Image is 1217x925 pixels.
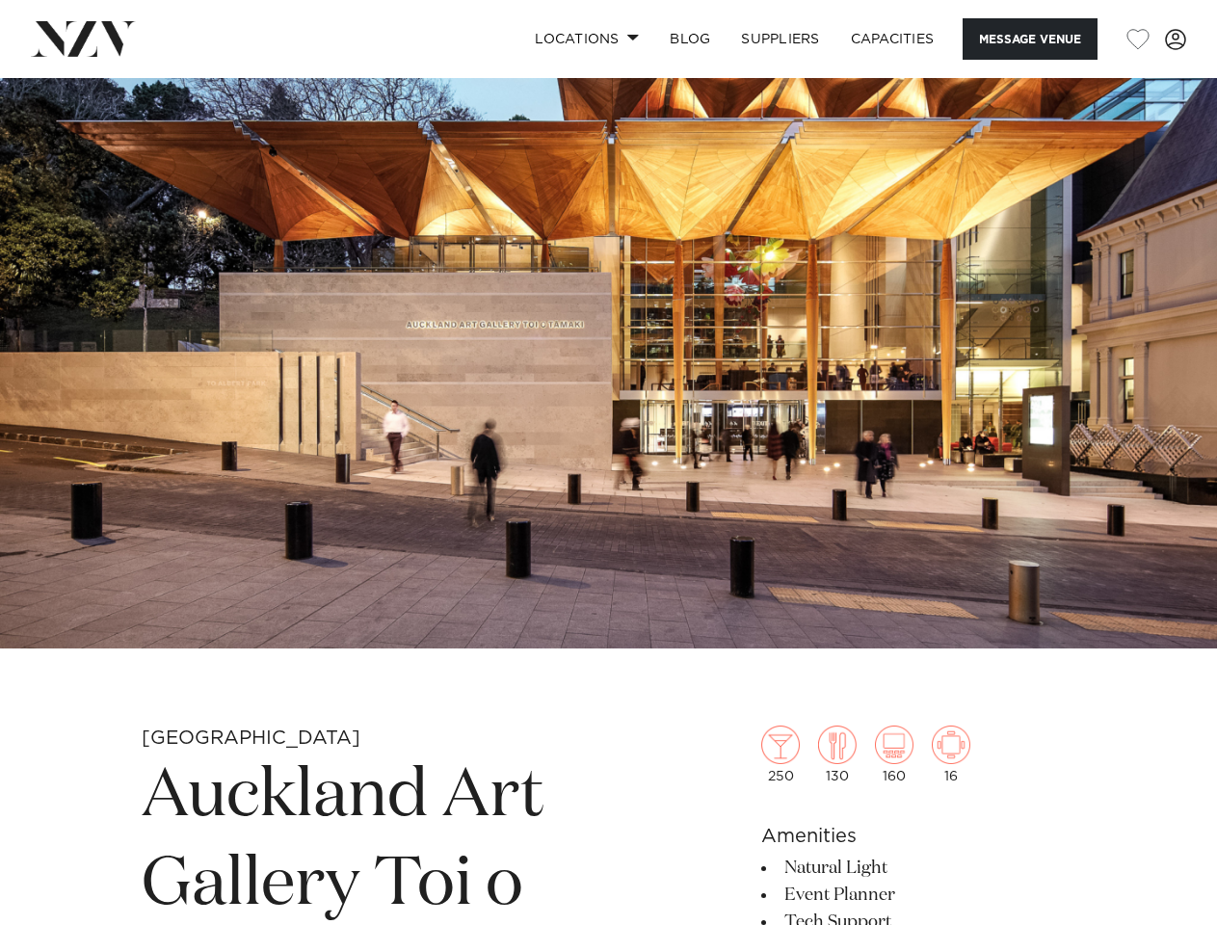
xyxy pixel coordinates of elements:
div: 16 [932,726,970,783]
img: meeting.png [932,726,970,764]
img: nzv-logo.png [31,21,136,56]
button: Message Venue [963,18,1098,60]
a: SUPPLIERS [726,18,834,60]
li: Natural Light [761,855,1075,882]
div: 250 [761,726,800,783]
a: BLOG [654,18,726,60]
a: Capacities [835,18,950,60]
img: dining.png [818,726,857,764]
img: cocktail.png [761,726,800,764]
small: [GEOGRAPHIC_DATA] [142,728,360,748]
img: theatre.png [875,726,913,764]
li: Event Planner [761,882,1075,909]
h6: Amenities [761,822,1075,851]
a: Locations [519,18,654,60]
div: 130 [818,726,857,783]
div: 160 [875,726,913,783]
